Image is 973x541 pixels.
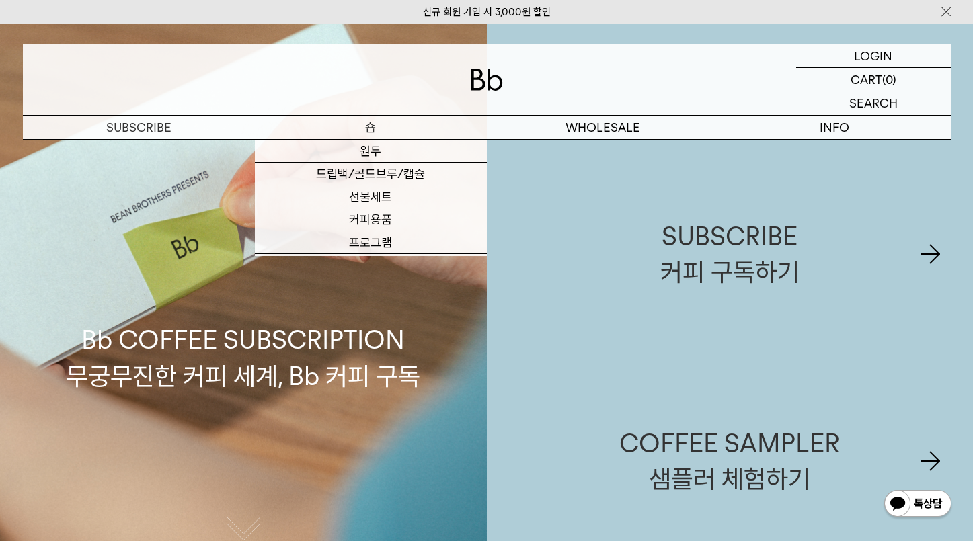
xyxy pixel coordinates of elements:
p: Bb COFFEE SUBSCRIPTION 무궁무진한 커피 세계, Bb 커피 구독 [66,194,420,393]
a: 드립백/콜드브루/캡슐 [255,163,487,185]
a: 숍 [255,116,487,139]
a: 신규 회원 가입 시 3,000원 할인 [423,6,551,18]
p: INFO [719,116,951,139]
a: 프로그램 [255,231,487,254]
p: WHOLESALE [487,116,719,139]
p: LOGIN [854,44,892,67]
a: 원두 [255,140,487,163]
img: 카카오톡 채널 1:1 채팅 버튼 [883,489,953,521]
a: 커피용품 [255,208,487,231]
a: SUBSCRIBE커피 구독하기 [508,151,952,358]
img: 로고 [471,69,503,91]
p: (0) [882,68,896,91]
p: SEARCH [849,91,898,115]
p: CART [851,68,882,91]
div: SUBSCRIBE 커피 구독하기 [660,218,800,290]
a: CART (0) [796,68,951,91]
a: SUBSCRIBE [23,116,255,139]
a: 선물세트 [255,185,487,208]
div: COFFEE SAMPLER 샘플러 체험하기 [619,425,840,497]
a: LOGIN [796,44,951,68]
